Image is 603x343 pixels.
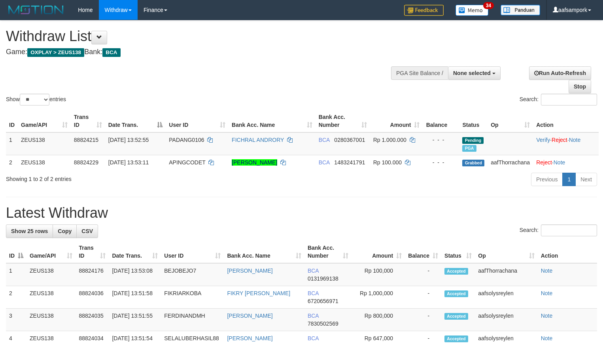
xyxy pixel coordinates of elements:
td: · [533,155,599,170]
span: Show 25 rows [11,228,48,234]
div: Showing 1 to 2 of 2 entries [6,172,245,183]
span: Grabbed [462,160,484,166]
span: BCA [308,335,319,341]
th: Bank Acc. Number: activate to sort column ascending [316,110,370,132]
td: [DATE] 13:53:08 [109,263,161,286]
span: 34 [483,2,494,9]
span: BCA [319,159,330,166]
td: ZEUS138 [26,309,76,331]
div: - - - [426,158,456,166]
h1: Withdraw List [6,28,394,44]
span: Marked by aafsolysreylen [462,145,476,152]
td: 2 [6,155,18,170]
span: Copy [58,228,72,234]
span: BCA [308,290,319,296]
td: aafThorrachana [475,263,537,286]
a: Next [575,173,597,186]
a: FICHRAL ANDRORY [232,137,284,143]
span: Rp 1.000.000 [373,137,406,143]
th: Bank Acc. Name: activate to sort column ascending [224,241,304,263]
th: ID [6,110,18,132]
a: Note [541,335,553,341]
a: Previous [531,173,563,186]
a: Run Auto-Refresh [529,66,591,80]
span: 88824229 [74,159,98,166]
td: FIKRIARKOBA [161,286,224,309]
img: Button%20Memo.svg [456,5,489,16]
span: Copy 1483241791 to clipboard [334,159,365,166]
td: · · [533,132,599,155]
td: - [405,309,441,331]
th: Status: activate to sort column ascending [441,241,475,263]
a: Show 25 rows [6,224,53,238]
th: Date Trans.: activate to sort column ascending [109,241,161,263]
th: Bank Acc. Number: activate to sort column ascending [304,241,352,263]
span: Pending [462,137,484,144]
span: Copy 7830502569 to clipboard [308,320,338,327]
a: Reject [536,159,552,166]
span: BCA [102,48,120,57]
th: Balance: activate to sort column ascending [405,241,441,263]
a: FIKRY [PERSON_NAME] [227,290,290,296]
span: Accepted [444,268,468,275]
h4: Game: Bank: [6,48,394,56]
th: Game/API: activate to sort column ascending [26,241,76,263]
a: [PERSON_NAME] [232,159,277,166]
td: - [405,263,441,286]
td: BEJOBEJO7 [161,263,224,286]
span: Copy 0280367001 to clipboard [334,137,365,143]
a: [PERSON_NAME] [227,335,272,341]
a: [PERSON_NAME] [227,313,272,319]
input: Search: [541,94,597,106]
td: [DATE] 13:51:58 [109,286,161,309]
td: ZEUS138 [18,132,71,155]
td: aafsolysreylen [475,286,537,309]
a: Copy [53,224,77,238]
div: - - - [426,136,456,144]
th: Op: activate to sort column ascending [475,241,537,263]
th: Amount: activate to sort column ascending [370,110,423,132]
span: BCA [308,313,319,319]
span: Copy 6720656971 to clipboard [308,298,338,304]
span: BCA [308,268,319,274]
span: CSV [81,228,93,234]
td: 3 [6,309,26,331]
td: Rp 800,000 [352,309,405,331]
th: Bank Acc. Name: activate to sort column ascending [229,110,316,132]
td: 1 [6,263,26,286]
td: FERDINANDMH [161,309,224,331]
td: 2 [6,286,26,309]
td: aafsolysreylen [475,309,537,331]
a: 1 [562,173,576,186]
img: Feedback.jpg [404,5,444,16]
th: Date Trans.: activate to sort column descending [105,110,166,132]
input: Search: [541,224,597,236]
span: OXPLAY > ZEUS138 [27,48,84,57]
td: 1 [6,132,18,155]
td: [DATE] 13:51:55 [109,309,161,331]
td: 88824036 [76,286,109,309]
td: ZEUS138 [26,286,76,309]
label: Search: [520,224,597,236]
a: Note [569,137,581,143]
th: ID: activate to sort column descending [6,241,26,263]
select: Showentries [20,94,49,106]
th: User ID: activate to sort column ascending [161,241,224,263]
span: [DATE] 13:52:55 [108,137,149,143]
span: Copy 0131969138 to clipboard [308,275,338,282]
th: Balance [423,110,459,132]
span: Rp 100.000 [373,159,402,166]
span: Accepted [444,335,468,342]
td: - [405,286,441,309]
td: 88824176 [76,263,109,286]
button: None selected [448,66,501,80]
span: PADANG0106 [169,137,204,143]
td: ZEUS138 [18,155,71,170]
th: User ID: activate to sort column ascending [166,110,229,132]
th: Trans ID: activate to sort column ascending [71,110,105,132]
label: Search: [520,94,597,106]
th: Action [533,110,599,132]
span: None selected [453,70,491,76]
img: panduan.png [501,5,540,15]
td: Rp 1,000,000 [352,286,405,309]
